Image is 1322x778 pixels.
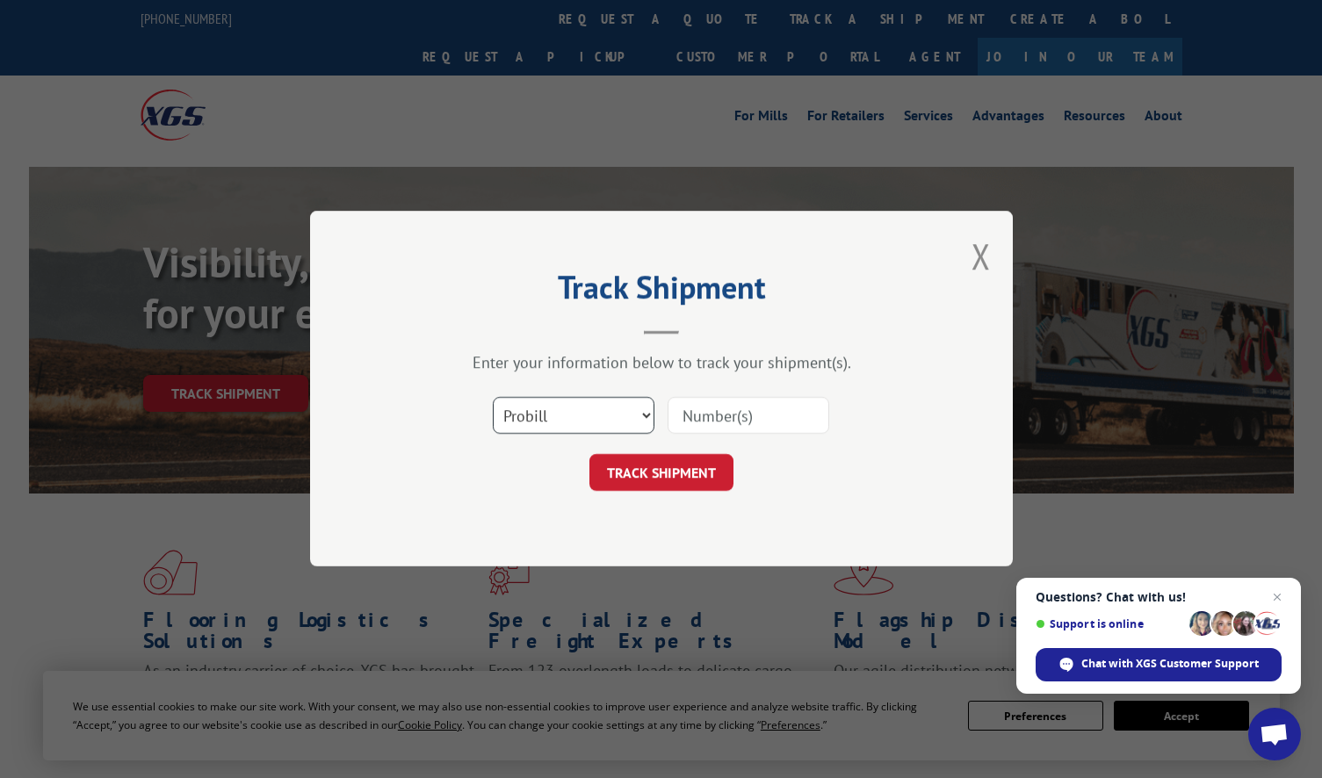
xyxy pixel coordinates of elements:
[589,455,733,492] button: TRACK SHIPMENT
[1267,587,1288,608] span: Close chat
[1081,656,1259,672] span: Chat with XGS Customer Support
[398,275,925,308] h2: Track Shipment
[668,398,829,435] input: Number(s)
[1036,648,1282,681] div: Chat with XGS Customer Support
[398,353,925,373] div: Enter your information below to track your shipment(s).
[1036,617,1183,630] span: Support is online
[972,233,991,279] button: Close modal
[1036,590,1282,604] span: Questions? Chat with us!
[1248,708,1301,760] div: Open chat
